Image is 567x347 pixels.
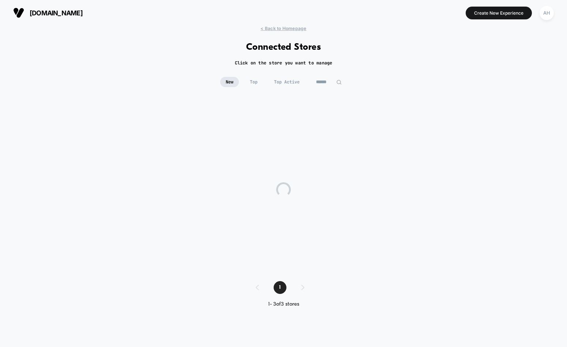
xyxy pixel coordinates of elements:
[336,79,342,85] img: edit
[220,77,239,87] span: New
[246,42,321,53] h1: Connected Stores
[537,5,556,20] button: AH
[11,7,85,19] button: [DOMAIN_NAME]
[235,60,333,66] h2: Click on the store you want to manage
[244,77,263,87] span: Top
[269,77,305,87] span: Top Active
[466,7,532,19] button: Create New Experience
[30,9,83,17] span: [DOMAIN_NAME]
[260,26,306,31] span: < Back to Homepage
[13,7,24,18] img: Visually logo
[540,6,554,20] div: AH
